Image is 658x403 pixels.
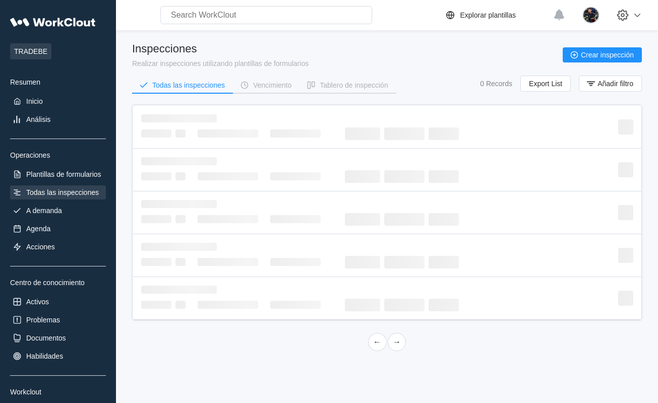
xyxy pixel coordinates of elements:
div: Análisis [26,115,50,123]
div: Explorar plantillas [460,11,516,19]
span: ‌ [270,172,321,180]
div: Documentos [26,334,66,342]
span: ‌ [270,258,321,266]
span: ‌ [270,215,321,223]
a: Previous page [368,333,387,351]
span: ‌ [429,213,459,226]
span: ‌ [384,299,425,311]
span: ‌ [198,172,258,180]
button: Tablero de inspección [300,78,396,93]
span: ‌ [429,256,459,268]
button: Vencimiento [233,78,300,93]
input: Search WorkClout [160,6,372,24]
span: ‌ [429,127,459,140]
span: ‌ [175,215,186,223]
span: ‌ [618,248,633,263]
span: ‌ [141,172,171,180]
span: ‌ [345,299,380,311]
a: Habilidades [10,349,106,363]
img: 2a7a337f-28ec-44a9-9913-8eaa51124fce.jpg [582,7,600,24]
span: ‌ [345,170,380,183]
div: Realizar inspecciones utilizando plantillas de formularios [132,59,309,68]
div: Resumen [10,78,106,86]
button: Añadir filtro [579,76,642,92]
a: Acciones [10,240,106,254]
span: ‌ [141,258,171,266]
span: ‌ [429,299,459,311]
a: Todas las inspecciones [10,185,106,199]
span: ‌ [270,129,321,138]
a: Explorar plantillas [444,9,549,21]
span: ‌ [198,129,258,138]
a: Activos [10,295,106,309]
button: Todas las inspecciones [132,78,233,93]
span: ‌ [175,258,186,266]
div: Inspecciones [132,42,309,55]
span: ‌ [198,301,258,309]
span: ‌ [618,119,633,135]
span: TRADEBE [10,43,51,59]
span: Añadir filtro [597,80,633,87]
a: Documentos [10,331,106,345]
div: Habilidades [26,352,63,360]
div: Centro de conocimiento [10,279,106,287]
span: ‌ [198,215,258,223]
span: ‌ [345,256,380,268]
a: Next page [388,333,406,351]
span: ‌ [141,157,217,165]
span: ‌ [141,129,171,138]
a: Inicio [10,94,106,108]
div: A demanda [26,207,62,215]
div: Vencimiento [253,82,291,89]
a: Análisis [10,112,106,126]
span: ‌ [141,114,217,122]
a: Agenda [10,222,106,236]
div: Todas las inspecciones [152,82,225,89]
button: Crear inspección [563,47,642,62]
span: ‌ [618,291,633,306]
div: Plantillas de formularios [26,170,101,178]
span: Crear inspección [581,51,634,58]
div: Operaciones [10,151,106,159]
div: Inicio [26,97,43,105]
span: ‌ [141,286,217,294]
div: 0 Records [480,80,512,88]
span: ‌ [384,256,425,268]
div: Acciones [26,243,55,251]
span: ‌ [618,162,633,177]
a: Plantillas de formularios [10,167,106,181]
span: ‌ [384,127,425,140]
span: ‌ [175,172,186,180]
span: ‌ [384,170,425,183]
span: ‌ [270,301,321,309]
span: ‌ [345,213,380,226]
span: ‌ [141,215,171,223]
a: Problemas [10,313,106,327]
span: ‌ [198,258,258,266]
span: ‌ [175,129,186,138]
div: Activos [26,298,49,306]
span: ‌ [618,205,633,220]
div: Tablero de inspección [320,82,388,89]
span: ‌ [141,243,217,251]
span: ‌ [429,170,459,183]
a: A demanda [10,204,106,218]
span: ‌ [175,301,186,309]
span: ‌ [345,127,380,140]
span: Export List [529,80,562,87]
button: Export List [520,76,571,92]
span: ‌ [384,213,425,226]
span: ‌ [141,301,171,309]
div: Problemas [26,316,60,324]
div: Agenda [26,225,50,233]
div: Workclout [10,388,106,396]
div: Todas las inspecciones [26,188,99,196]
span: ‌ [141,200,217,208]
